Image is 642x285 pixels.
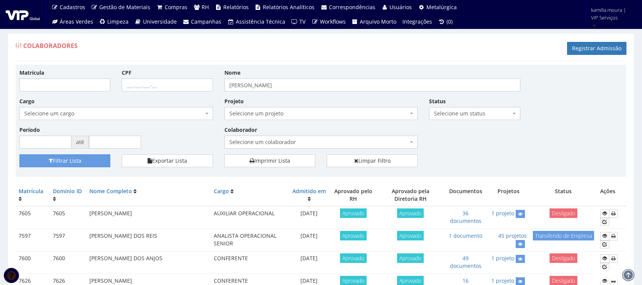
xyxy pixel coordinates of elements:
a: 45 projetos [498,232,527,239]
label: Projeto [224,98,244,105]
td: [DATE] [289,229,329,251]
a: Admitido em [292,187,326,195]
a: 36 documentos [450,210,481,224]
span: Limpeza [107,18,129,25]
td: [DATE] [289,251,329,274]
a: (0) [435,14,456,29]
a: Nome Completo [89,187,132,195]
label: CPF [122,69,132,77]
span: Selecione um cargo [19,107,213,120]
a: Universidade [132,14,180,29]
span: Selecione um projeto [229,110,408,117]
span: Aprovado [340,231,367,240]
span: Desligado [550,253,577,263]
img: logo [6,9,40,20]
td: 7605 [50,206,86,229]
label: Nome [224,69,240,77]
span: Aprovado [397,253,424,263]
span: Selecione um status [434,110,510,117]
span: Campanhas [191,18,221,25]
span: Cadastros [60,3,85,11]
span: RH [202,3,209,11]
a: Integrações [399,14,435,29]
a: Domínio ID [53,187,82,195]
a: Workflows [308,14,349,29]
td: 7600 [16,251,50,274]
a: Cargo [214,187,229,195]
span: Aprovado [397,231,424,240]
td: [PERSON_NAME] [86,206,210,229]
span: Workflows [320,18,346,25]
td: [PERSON_NAME] DOS ANJOS [86,251,210,274]
span: (0) [447,18,453,25]
span: até [72,136,89,149]
span: Relatórios Analíticos [263,3,315,11]
span: Assistência Técnica [236,18,285,25]
span: TV [299,18,305,25]
button: Exportar Lista [122,154,213,167]
span: Selecione um colaborador [229,138,408,146]
th: Aprovado pelo RH [329,184,377,206]
button: Filtrar Lista [19,154,110,167]
a: Campanhas [180,14,225,29]
td: 7600 [50,251,86,274]
span: Aprovado [340,253,367,263]
td: [DATE] [289,206,329,229]
a: Assistência Técnica [224,14,288,29]
label: Período [19,126,40,134]
input: ___.___.___-__ [122,78,213,91]
label: Cargo [19,98,35,105]
a: 1 projeto [491,210,514,217]
th: Documentos [444,184,488,206]
a: Matrícula [19,187,43,195]
span: Áreas Verdes [60,18,93,25]
span: Selecione um status [429,107,520,120]
label: Status [429,98,446,105]
td: CONFERENTE [211,251,289,274]
a: Limpar Filtro [327,154,418,167]
span: Colaboradores [23,42,78,50]
span: Integrações [402,18,432,25]
span: Relatórios [223,3,249,11]
span: Arquivo Morto [360,18,396,25]
td: 7597 [50,229,86,251]
a: TV [288,14,309,29]
span: Aprovado [397,208,424,218]
span: Desligado [550,208,577,218]
span: Compras [165,3,188,11]
span: Selecione um cargo [24,110,203,117]
span: Usuários [389,3,412,11]
td: [PERSON_NAME] DOS REIS [86,229,210,251]
a: Áreas Verdes [48,14,96,29]
th: Aprovado pela Diretoria RH [377,184,443,206]
a: 1 projeto [491,277,514,284]
span: Aprovado [340,208,367,218]
th: Ações [597,184,626,206]
span: Correspondências [329,3,375,11]
th: Status [530,184,597,206]
label: Colaborador [224,126,257,134]
a: Limpeza [96,14,132,29]
td: 7605 [16,206,50,229]
a: 49 documentos [450,255,481,269]
span: Transferido de Empresa [533,231,594,240]
span: Selecione um colaborador [224,136,418,149]
td: ANALISTA OPERACIONAL SENIOR [211,229,289,251]
th: Projetos [488,184,530,206]
a: 1 projeto [491,255,514,262]
a: Registrar Admissão [567,42,626,55]
a: Arquivo Morto [349,14,400,29]
td: AUXILIAR OPERACIONAL [211,206,289,229]
a: Imprimir Lista [224,154,315,167]
span: kamilla.moura | VIP Serviços [591,6,632,21]
span: Gestão de Materiais [99,3,150,11]
span: Selecione um projeto [224,107,418,120]
label: Matrícula [19,69,44,77]
span: Metalúrgica [426,3,457,11]
td: 7597 [16,229,50,251]
span: Universidade [143,18,177,25]
a: 1 documento [449,232,482,239]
